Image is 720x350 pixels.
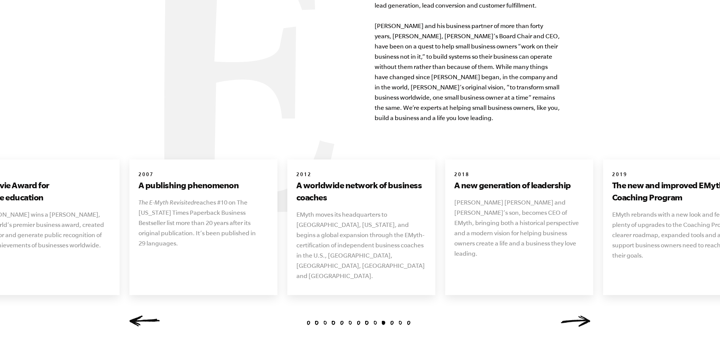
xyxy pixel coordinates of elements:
p: [PERSON_NAME] [PERSON_NAME] and [PERSON_NAME]’s son, becomes CEO of EMyth, bringing both a histor... [454,197,584,259]
p: reaches #10 on The [US_STATE] Times Paperback Business Bestseller list more than 20 years after i... [139,197,268,248]
div: Widget de chat [682,314,720,350]
h6: 2007 [139,172,268,179]
h3: A new generation of leadership [454,179,584,191]
h3: A publishing phenomenon [139,179,268,191]
h6: 2018 [454,172,584,179]
a: Next [561,316,591,327]
h3: A worldwide network of business coaches [296,179,426,203]
p: EMyth moves its headquarters to [GEOGRAPHIC_DATA], [US_STATE], and begins a global expansion thro... [296,209,426,281]
iframe: Chat Widget [682,314,720,350]
a: Previous [129,316,160,327]
i: The E-Myth Revisited [139,199,194,206]
h6: 2012 [296,172,426,179]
